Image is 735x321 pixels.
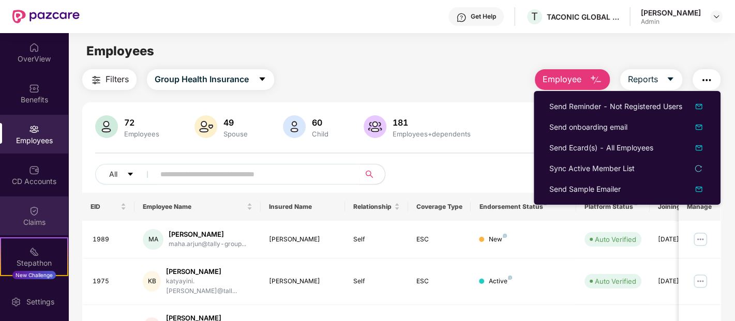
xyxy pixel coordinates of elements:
div: KB [143,271,161,292]
div: Spouse [221,130,250,138]
th: Insured Name [261,193,345,221]
img: svg+xml;base64,PHN2ZyB4bWxucz0iaHR0cDovL3d3dy53My5vcmcvMjAwMC9zdmciIHhtbG5zOnhsaW5rPSJodHRwOi8vd3... [693,183,705,195]
div: [PERSON_NAME] [169,230,246,239]
img: svg+xml;base64,PHN2ZyBpZD0iQmVuZWZpdHMiIHhtbG5zPSJodHRwOi8vd3d3LnczLm9yZy8yMDAwL3N2ZyIgd2lkdGg9Ij... [29,83,39,94]
div: 1989 [93,235,127,244]
div: Sync Active Member List [549,163,635,174]
img: dropDownIcon [693,142,705,154]
div: ESC [416,235,463,244]
div: New [488,235,507,244]
div: katyayini.[PERSON_NAME]@tall... [166,277,252,296]
div: Auto Verified [595,234,636,244]
img: manageButton [692,273,709,289]
span: Filters [106,73,129,86]
div: Child [310,130,331,138]
div: MA [143,229,163,250]
div: [DATE] [658,235,704,244]
div: Send Sample Emailer [549,184,621,195]
img: svg+xml;base64,PHN2ZyB4bWxucz0iaHR0cDovL3d3dy53My5vcmcvMjAwMC9zdmciIHdpZHRoPSIyNCIgaGVpZ2h0PSIyNC... [90,74,102,86]
img: dropDownIcon [693,100,705,113]
div: Self [353,277,400,286]
img: svg+xml;base64,PHN2ZyB4bWxucz0iaHR0cDovL3d3dy53My5vcmcvMjAwMC9zdmciIHhtbG5zOnhsaW5rPSJodHRwOi8vd3... [590,74,602,86]
span: Relationship [353,203,392,211]
img: svg+xml;base64,PHN2ZyBpZD0iQ0RfQWNjb3VudHMiIGRhdGEtbmFtZT0iQ0QgQWNjb3VudHMiIHhtbG5zPSJodHRwOi8vd3... [29,165,39,175]
span: T [531,10,538,23]
div: Employees+dependents [391,130,473,138]
img: svg+xml;base64,PHN2ZyBpZD0iRW1wbG95ZWVzIiB4bWxucz0iaHR0cDovL3d3dy53My5vcmcvMjAwMC9zdmciIHdpZHRoPS... [29,124,39,134]
div: 49 [221,117,250,128]
img: svg+xml;base64,PHN2ZyB4bWxucz0iaHR0cDovL3d3dy53My5vcmcvMjAwMC9zdmciIHdpZHRoPSI4IiBoZWlnaHQ9IjgiIH... [503,234,507,238]
div: Get Help [471,12,496,21]
div: [PERSON_NAME] [269,277,337,286]
img: svg+xml;base64,PHN2ZyB4bWxucz0iaHR0cDovL3d3dy53My5vcmcvMjAwMC9zdmciIHhtbG5zOnhsaW5rPSJodHRwOi8vd3... [364,115,386,138]
span: Employee Name [143,203,245,211]
button: Employee [535,69,610,90]
span: reload [695,165,702,172]
div: [DATE] [658,277,704,286]
div: TACONIC GLOBAL SOLUTIONS PRIVATE LIMITED [547,12,619,22]
div: Auto Verified [595,276,636,286]
span: All [109,169,117,180]
span: Employee [543,73,581,86]
div: New Challenge [12,271,56,279]
img: svg+xml;base64,PHN2ZyB4bWxucz0iaHR0cDovL3d3dy53My5vcmcvMjAwMC9zdmciIHhtbG5zOnhsaW5rPSJodHRwOi8vd3... [194,115,217,138]
span: search [359,170,380,178]
img: svg+xml;base64,PHN2ZyB4bWxucz0iaHR0cDovL3d3dy53My5vcmcvMjAwMC9zdmciIHhtbG5zOnhsaW5rPSJodHRwOi8vd3... [283,115,306,138]
div: Settings [23,297,57,307]
button: Reportscaret-down [620,69,682,90]
img: svg+xml;base64,PHN2ZyBpZD0iRHJvcGRvd24tMzJ4MzIiIHhtbG5zPSJodHRwOi8vd3d3LnczLm9yZy8yMDAwL3N2ZyIgd2... [712,12,721,21]
div: 60 [310,117,331,128]
div: Admin [641,18,701,26]
div: [PERSON_NAME] [641,8,701,18]
button: search [359,164,385,185]
button: Filters [82,69,137,90]
th: Employee Name [134,193,261,221]
div: Send Reminder - Not Registered Users [549,101,682,112]
img: svg+xml;base64,PHN2ZyBpZD0iSGVscC0zMngzMiIgeG1sbnM9Imh0dHA6Ly93d3cudzMub3JnLzIwMDAvc3ZnIiB3aWR0aD... [456,12,467,23]
div: maha.arjun@tally-group... [169,239,246,249]
img: svg+xml;base64,PHN2ZyB4bWxucz0iaHR0cDovL3d3dy53My5vcmcvMjAwMC9zdmciIHdpZHRoPSI4IiBoZWlnaHQ9IjgiIH... [508,276,512,280]
div: [PERSON_NAME] [166,267,252,277]
div: Send onboarding email [549,121,627,133]
div: Self [353,235,400,244]
img: dropDownIcon [693,121,705,133]
span: caret-down [127,171,134,179]
span: caret-down [258,75,266,84]
div: Active [488,277,512,286]
div: Stepathon [1,258,67,268]
div: 1975 [93,277,127,286]
th: EID [82,193,135,221]
span: EID [91,203,119,211]
div: ESC [416,277,463,286]
img: New Pazcare Logo [12,10,80,23]
span: Employees [86,43,154,58]
div: Employees [122,130,161,138]
img: svg+xml;base64,PHN2ZyBpZD0iU2V0dGluZy0yMHgyMCIgeG1sbnM9Imh0dHA6Ly93d3cudzMub3JnLzIwMDAvc3ZnIiB3aW... [11,297,21,307]
th: Relationship [345,193,408,221]
span: Group Health Insurance [155,73,249,86]
div: Endorsement Status [479,203,567,211]
img: manageButton [692,231,709,248]
img: svg+xml;base64,PHN2ZyBpZD0iQ2xhaW0iIHhtbG5zPSJodHRwOi8vd3d3LnczLm9yZy8yMDAwL3N2ZyIgd2lkdGg9IjIwIi... [29,206,39,216]
img: svg+xml;base64,PHN2ZyB4bWxucz0iaHR0cDovL3d3dy53My5vcmcvMjAwMC9zdmciIHdpZHRoPSIyMSIgaGVpZ2h0PSIyMC... [29,247,39,257]
button: Group Health Insurancecaret-down [147,69,274,90]
div: 72 [122,117,161,128]
th: Coverage Type [408,193,471,221]
img: svg+xml;base64,PHN2ZyB4bWxucz0iaHR0cDovL3d3dy53My5vcmcvMjAwMC9zdmciIHhtbG5zOnhsaW5rPSJodHRwOi8vd3... [95,115,118,138]
span: Reports [628,73,658,86]
div: 181 [391,117,473,128]
span: caret-down [666,75,674,84]
button: Allcaret-down [95,164,158,185]
div: [PERSON_NAME] [269,235,337,244]
img: svg+xml;base64,PHN2ZyB4bWxucz0iaHR0cDovL3d3dy53My5vcmcvMjAwMC9zdmciIHdpZHRoPSIyNCIgaGVpZ2h0PSIyNC... [700,74,713,86]
div: Send Ecard(s) - All Employees [549,142,653,154]
img: svg+xml;base64,PHN2ZyBpZD0iSG9tZSIgeG1sbnM9Imh0dHA6Ly93d3cudzMub3JnLzIwMDAvc3ZnIiB3aWR0aD0iMjAiIG... [29,42,39,53]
